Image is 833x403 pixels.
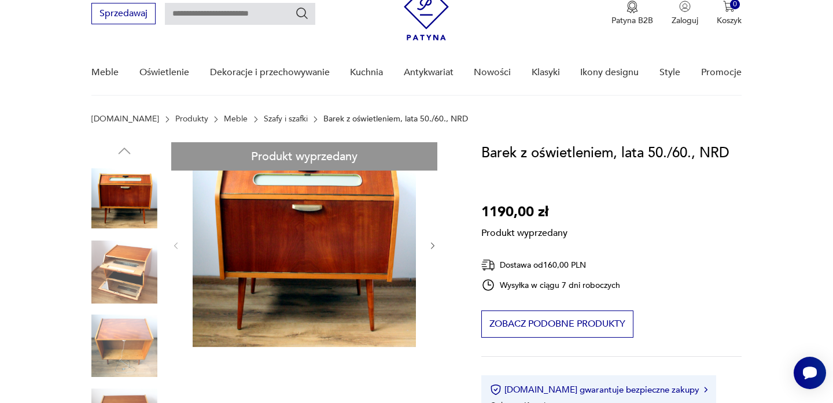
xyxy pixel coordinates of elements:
[717,1,742,26] button: 0Koszyk
[481,278,620,292] div: Wysyłka w ciągu 7 dni roboczych
[580,50,639,95] a: Ikony designu
[224,114,248,124] a: Meble
[175,114,208,124] a: Produkty
[626,1,638,13] img: Ikona medalu
[704,387,707,393] img: Ikona strzałki w prawo
[264,114,308,124] a: Szafy i szafki
[672,1,698,26] button: Zaloguj
[210,50,330,95] a: Dekoracje i przechowywanie
[701,50,742,95] a: Promocje
[490,384,502,395] img: Ikona certyfikatu
[481,310,633,338] button: Zobacz podobne produkty
[91,10,156,19] a: Sprzedawaj
[532,50,560,95] a: Klasyki
[481,258,620,272] div: Dostawa od 160,00 PLN
[611,1,653,26] a: Ikona medaluPatyna B2B
[611,1,653,26] button: Patyna B2B
[490,384,707,395] button: [DOMAIN_NAME] gwarantuje bezpieczne zakupy
[404,50,454,95] a: Antykwariat
[350,50,383,95] a: Kuchnia
[723,1,735,12] img: Ikona koszyka
[91,50,119,95] a: Meble
[91,114,159,124] a: [DOMAIN_NAME]
[672,15,698,26] p: Zaloguj
[611,15,653,26] p: Patyna B2B
[323,114,468,124] p: Barek z oświetleniem, lata 50./60., NRD
[91,3,156,24] button: Sprzedawaj
[679,1,691,12] img: Ikonka użytkownika
[481,201,567,223] p: 1190,00 zł
[481,258,495,272] img: Ikona dostawy
[139,50,189,95] a: Oświetlenie
[481,142,729,164] h1: Barek z oświetleniem, lata 50./60., NRD
[295,6,309,20] button: Szukaj
[717,15,742,26] p: Koszyk
[481,223,567,239] p: Produkt wyprzedany
[474,50,511,95] a: Nowości
[794,357,826,389] iframe: Smartsupp widget button
[659,50,680,95] a: Style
